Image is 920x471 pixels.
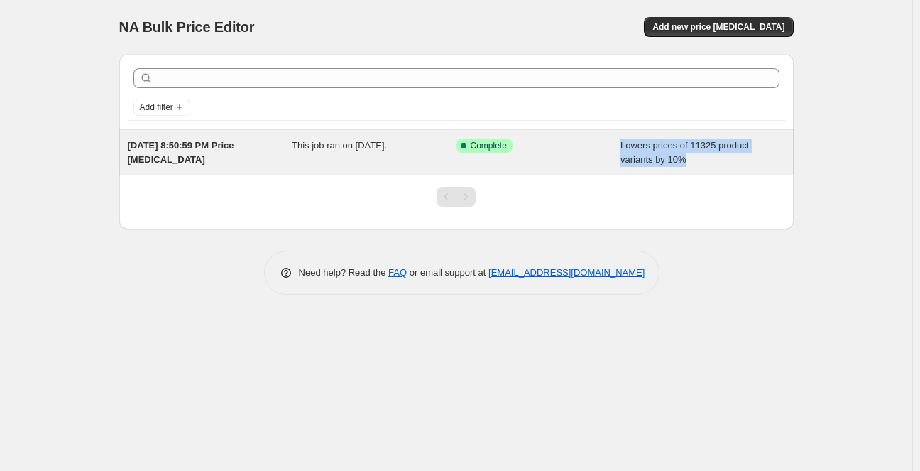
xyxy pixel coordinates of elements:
[488,267,645,278] a: [EMAIL_ADDRESS][DOMAIN_NAME]
[644,17,793,37] button: Add new price [MEDICAL_DATA]
[119,19,255,35] span: NA Bulk Price Editor
[299,267,389,278] span: Need help? Read the
[471,140,507,151] span: Complete
[620,140,749,165] span: Lowers prices of 11325 product variants by 10%
[407,267,488,278] span: or email support at
[133,99,190,116] button: Add filter
[652,21,784,33] span: Add new price [MEDICAL_DATA]
[128,140,234,165] span: [DATE] 8:50:59 PM Price [MEDICAL_DATA]
[292,140,387,151] span: This job ran on [DATE].
[140,102,173,113] span: Add filter
[437,187,476,207] nav: Pagination
[388,267,407,278] a: FAQ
